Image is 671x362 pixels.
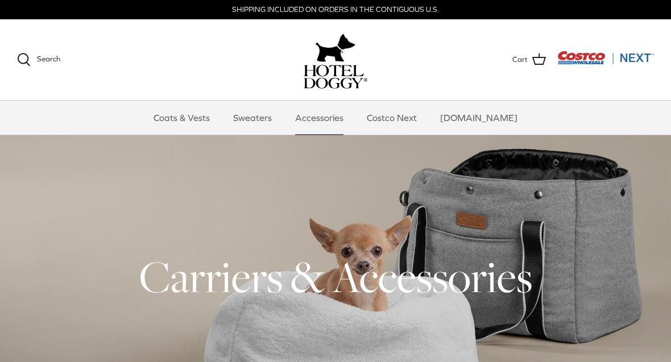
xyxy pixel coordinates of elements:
img: hoteldoggy.com [316,31,355,65]
a: hoteldoggy.com hoteldoggycom [304,31,367,89]
a: Visit Costco Next [557,58,654,66]
img: Costco Next [557,51,654,65]
a: Sweaters [223,101,282,135]
a: Accessories [285,101,354,135]
a: Search [17,53,60,66]
a: [DOMAIN_NAME] [430,101,528,135]
span: Search [37,55,60,63]
a: Costco Next [357,101,427,135]
h1: Carriers & Accessories [17,249,654,305]
span: Cart [512,54,528,66]
a: Cart [512,52,546,67]
img: hoteldoggycom [304,65,367,89]
a: Coats & Vests [143,101,220,135]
